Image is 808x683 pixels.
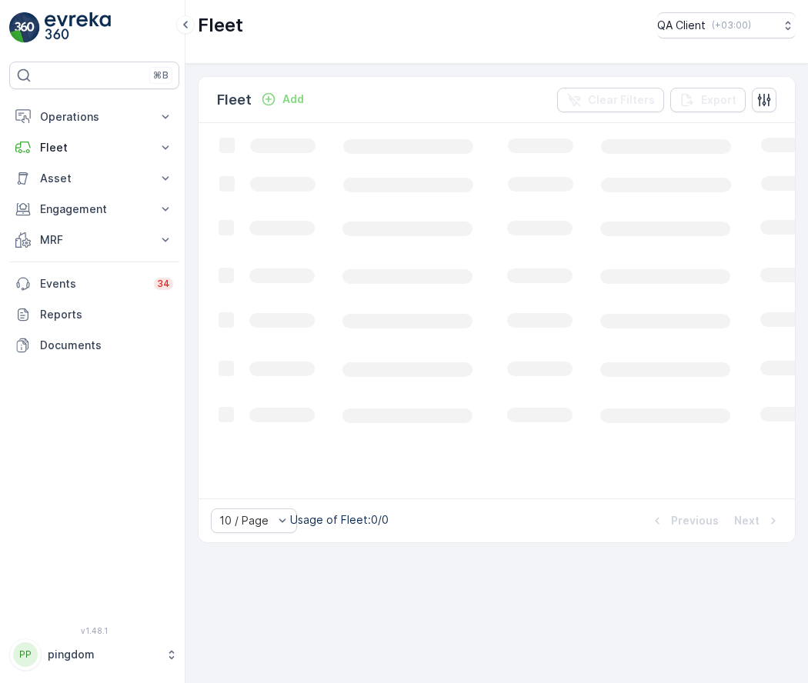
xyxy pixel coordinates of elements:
[40,140,149,155] p: Fleet
[9,299,179,330] a: Reports
[198,13,243,38] p: Fleet
[9,638,179,671] button: PPpingdom
[9,194,179,225] button: Engagement
[9,268,179,299] a: Events34
[40,171,149,186] p: Asset
[255,90,310,108] button: Add
[712,19,751,32] p: ( +03:00 )
[40,338,173,353] p: Documents
[733,511,783,530] button: Next
[9,330,179,361] a: Documents
[157,278,170,290] p: 34
[9,163,179,194] button: Asset
[588,92,655,108] p: Clear Filters
[671,513,719,528] p: Previous
[40,109,149,125] p: Operations
[648,511,720,530] button: Previous
[701,92,736,108] p: Export
[557,88,664,112] button: Clear Filters
[290,512,389,528] p: Usage of Fleet : 0/0
[734,513,760,528] p: Next
[282,92,304,107] p: Add
[9,626,179,635] span: v 1.48.1
[9,102,179,132] button: Operations
[40,307,173,322] p: Reports
[217,89,252,111] p: Fleet
[45,12,111,43] img: logo_light-DOdMpM7g.png
[40,232,149,248] p: MRF
[657,18,706,33] p: QA Client
[9,12,40,43] img: logo
[657,12,796,38] button: QA Client(+03:00)
[9,225,179,255] button: MRF
[40,276,145,292] p: Events
[9,132,179,163] button: Fleet
[670,88,746,112] button: Export
[48,647,158,662] p: pingdom
[40,202,149,217] p: Engagement
[153,69,169,82] p: ⌘B
[13,642,38,667] div: PP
